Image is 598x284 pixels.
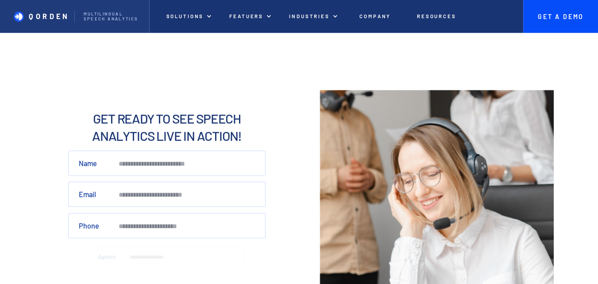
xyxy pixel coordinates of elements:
p: Multilingual Speech analytics [84,12,140,22]
label: Phone [79,221,100,230]
p: Resources [417,13,456,19]
h2: Get ready to See Speech Analytics live in action! [68,109,266,144]
p: Company [359,13,391,19]
label: Agents [98,253,116,260]
p: Industries [289,13,329,19]
p: Get A Demo [534,13,587,20]
label: Email [79,190,96,198]
p: QORDEN [29,12,69,20]
label: Name [79,159,97,167]
p: Solutions [166,13,204,19]
p: Featuers [229,13,263,19]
